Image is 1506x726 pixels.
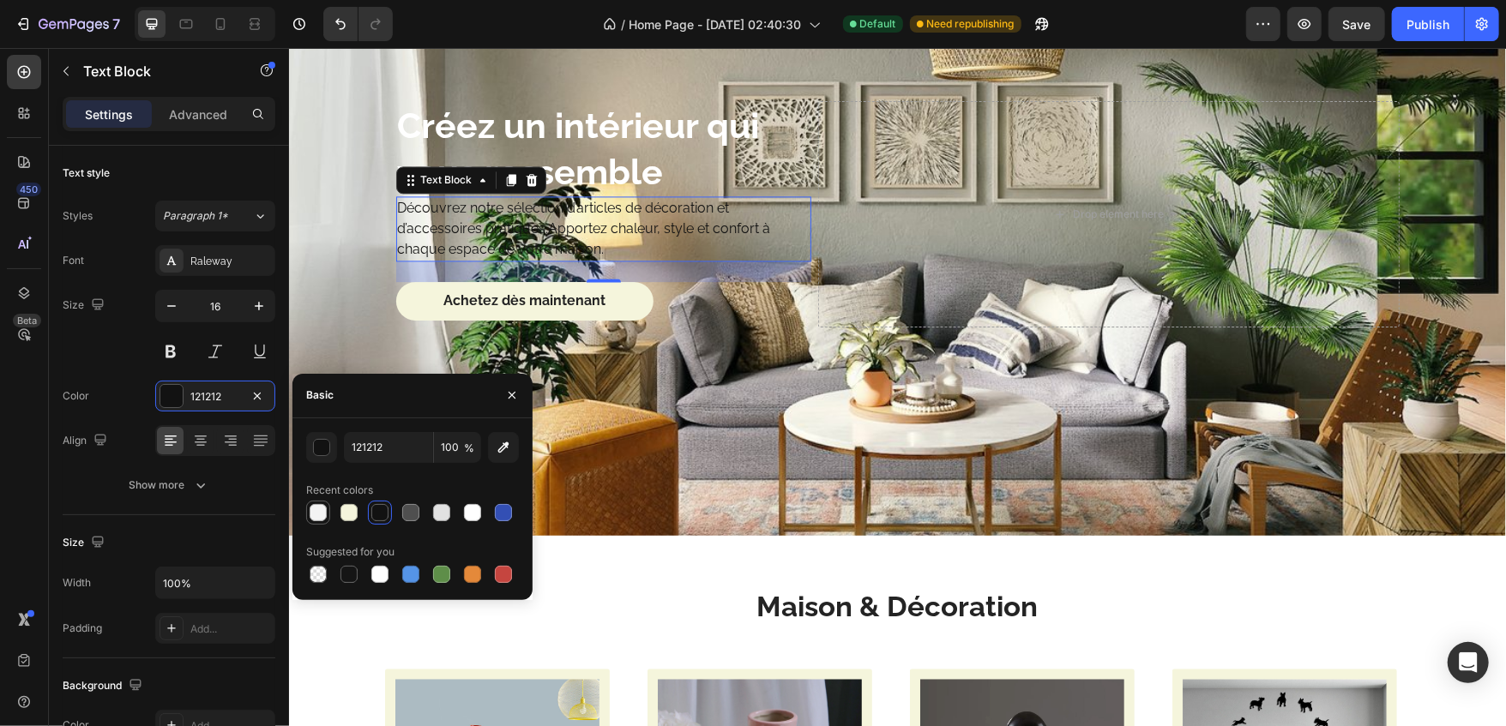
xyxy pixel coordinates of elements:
div: Basic [306,387,334,403]
div: Text style [63,165,110,181]
span: % [464,441,474,456]
div: Suggested for you [306,544,395,560]
div: Font [63,253,84,268]
div: Drop element here [785,159,876,173]
div: Align [63,429,111,453]
button: Show more [63,470,275,501]
div: Undo/Redo [323,7,393,41]
p: Advanced [169,105,227,123]
span: Need republishing [927,16,1015,32]
span: Paragraph 1* [163,208,228,224]
button: 7 [7,7,128,41]
input: Auto [156,567,274,598]
h2: Rich Text Editor. Editing area: main [94,539,1123,579]
button: Save [1328,7,1385,41]
div: Color [63,388,89,404]
div: Styles [63,208,93,224]
div: Beta [13,314,41,327]
input: Eg: FFFFFF [344,432,433,463]
div: Padding [63,621,102,636]
p: Settings [85,105,133,123]
div: Width [63,575,91,591]
div: 450 [16,183,41,196]
div: Background [63,675,146,698]
span: Default [860,16,896,32]
p: 7 [112,14,120,34]
button: Paragraph 1* [155,201,275,231]
div: Add... [190,621,271,637]
div: Size [63,531,108,555]
div: Show more [130,477,209,494]
div: 121212 [190,389,240,405]
p: Text Block [83,61,229,81]
span: Save [1343,17,1371,32]
p: ⁠⁠⁠⁠⁠⁠⁠ [96,541,1122,578]
span: / [622,15,626,33]
div: Publish [1407,15,1449,33]
div: Open Intercom Messenger [1448,642,1489,683]
strong: Maison & Décoration [468,542,750,575]
div: Size [63,294,108,317]
div: Raleway [190,254,271,269]
div: Recent colors [306,483,373,498]
button: Publish [1392,7,1464,41]
span: Home Page - [DATE] 02:40:30 [630,15,802,33]
iframe: Design area [289,48,1506,726]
